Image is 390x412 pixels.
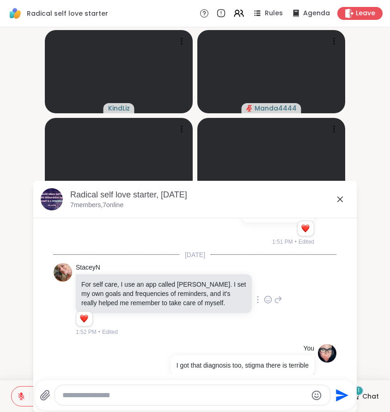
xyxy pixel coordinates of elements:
span: 1:52 PM [76,328,97,336]
h4: You [303,344,314,353]
img: Radical self love starter, Oct 08 [41,188,63,210]
p: 7 members, 7 online [70,201,123,210]
span: KindLiz [108,104,130,113]
span: audio-muted [246,105,253,111]
span: Edited [102,328,118,336]
div: Radical self love starter, [DATE] [70,189,349,201]
span: Leave [356,9,375,18]
img: ShareWell Logomark [7,6,23,21]
p: For self care, I use an app called [PERSON_NAME]. I set my own goals and frequencies of reminders... [81,280,246,307]
span: 1 [358,387,360,394]
span: • [98,328,100,336]
span: Edited [299,238,314,246]
div: Reaction list [76,312,92,326]
img: https://sharewell-space-live.sfo3.digitaloceanspaces.com/user-generated/70dda2d2-d152-46fc-93b2-9... [54,263,72,282]
span: [DATE] [179,250,211,259]
button: Reactions: love [79,315,89,323]
span: 1:51 PM [272,238,293,246]
span: • [295,238,297,246]
span: Manda4444 [255,104,297,113]
img: https://sharewell-space-live.sfo3.digitaloceanspaces.com/user-generated/9d626cd0-0697-47e5-a38d-3... [318,344,336,363]
p: I got that diagnosis too, stigma there is terrible [177,361,309,370]
span: Chat [362,392,379,401]
a: StaceyN [76,263,100,272]
div: Reaction list [298,221,314,236]
span: Agenda [303,9,330,18]
span: Rules [265,9,283,18]
button: Reactions: love [300,225,310,232]
span: Radical self love starter [27,9,108,18]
